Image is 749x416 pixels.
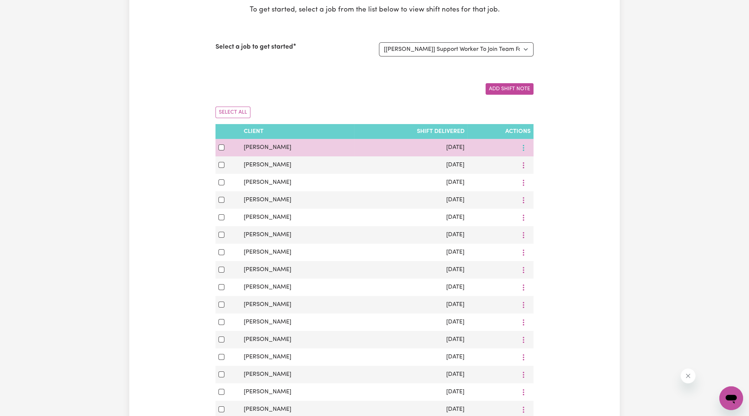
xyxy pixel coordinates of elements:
[516,194,531,206] button: More options
[244,129,263,134] span: Client
[516,177,531,188] button: More options
[244,232,291,238] span: [PERSON_NAME]
[719,386,743,410] iframe: Button to launch messaging window
[516,264,531,276] button: More options
[354,331,467,348] td: [DATE]
[486,83,534,95] button: Add a new shift note for the selected job
[354,296,467,313] td: [DATE]
[244,337,291,342] span: [PERSON_NAME]
[516,316,531,328] button: More options
[467,124,534,139] th: Actions
[516,212,531,223] button: More options
[516,299,531,311] button: More options
[244,406,291,412] span: [PERSON_NAME]
[354,348,467,366] td: [DATE]
[516,334,531,345] button: More options
[354,124,467,139] th: Shift delivered
[516,247,531,258] button: More options
[4,5,45,11] span: Need any help?
[354,261,467,279] td: [DATE]
[244,162,291,168] span: [PERSON_NAME]
[516,369,531,380] button: More options
[516,351,531,363] button: More options
[244,214,291,220] span: [PERSON_NAME]
[244,249,291,255] span: [PERSON_NAME]
[516,229,531,241] button: More options
[244,371,291,377] span: [PERSON_NAME]
[244,144,291,150] span: [PERSON_NAME]
[244,319,291,325] span: [PERSON_NAME]
[354,313,467,331] td: [DATE]
[516,282,531,293] button: More options
[354,383,467,401] td: [DATE]
[354,244,467,261] td: [DATE]
[516,404,531,415] button: More options
[215,42,293,52] label: Select a job to get started
[244,284,291,290] span: [PERSON_NAME]
[215,107,250,118] button: Select All
[244,389,291,395] span: [PERSON_NAME]
[516,159,531,171] button: More options
[354,279,467,296] td: [DATE]
[516,386,531,398] button: More options
[354,226,467,244] td: [DATE]
[244,197,291,203] span: [PERSON_NAME]
[681,368,695,383] iframe: Close message
[354,156,467,174] td: [DATE]
[244,267,291,273] span: [PERSON_NAME]
[354,366,467,383] td: [DATE]
[354,174,467,191] td: [DATE]
[354,191,467,209] td: [DATE]
[244,179,291,185] span: [PERSON_NAME]
[215,5,534,16] p: To get started, select a job from the list below to view shift notes for that job.
[354,139,467,156] td: [DATE]
[516,142,531,153] button: More options
[354,209,467,226] td: [DATE]
[244,302,291,308] span: [PERSON_NAME]
[244,354,291,360] span: [PERSON_NAME]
